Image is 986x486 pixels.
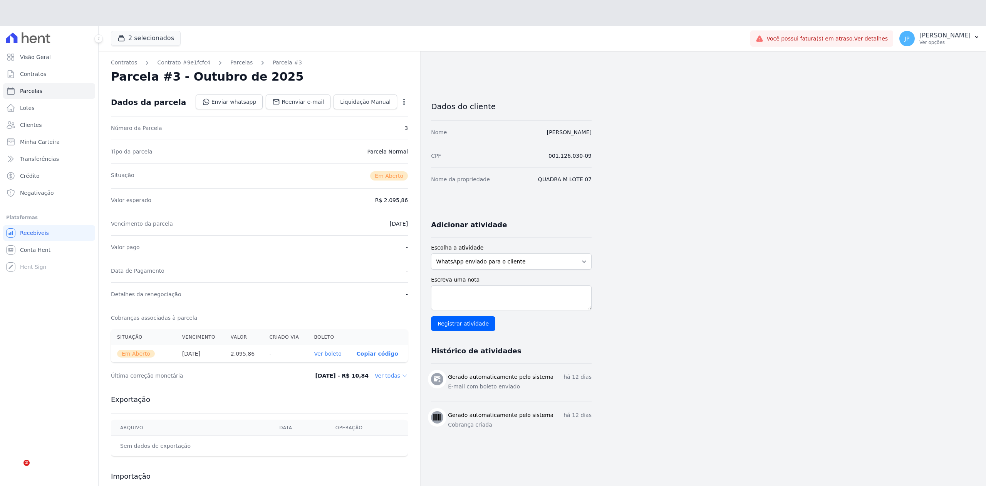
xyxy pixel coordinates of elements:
span: 2 [23,460,30,466]
a: [PERSON_NAME] [547,129,592,135]
dt: Situação [111,171,134,181]
a: Liquidação Manual [334,94,397,109]
a: Negativação [3,185,95,201]
a: Recebíveis [3,225,95,241]
iframe: Intercom live chat [8,460,26,478]
dt: Valor pago [111,243,140,251]
span: Minha Carteira [20,138,60,146]
dd: [DATE] [390,220,408,228]
a: Crédito [3,168,95,184]
dd: Parcela Normal [367,148,408,155]
a: Minha Carteira [3,134,95,150]
a: Enviar whatsapp [196,94,263,109]
h3: Dados do cliente [431,102,592,111]
span: Clientes [20,121,42,129]
th: Situação [111,329,176,345]
span: Em Aberto [370,171,408,181]
dd: - [406,243,408,251]
span: Conta Hent [20,246,50,254]
span: Contratos [20,70,46,78]
span: Em Aberto [117,350,155,358]
input: Registrar atividade [431,316,495,331]
th: Data [270,420,326,436]
th: Operação [326,420,408,436]
a: Parcela #3 [273,59,302,67]
span: Negativação [20,189,54,197]
span: Recebíveis [20,229,49,237]
label: Escreva uma nota [431,276,592,284]
a: Parcelas [230,59,253,67]
dt: Cobranças associadas à parcela [111,314,197,322]
th: 2.095,86 [225,345,263,363]
h3: Importação [111,472,408,481]
dt: Número da Parcela [111,124,162,132]
a: Contratos [111,59,137,67]
th: Vencimento [176,329,225,345]
span: Visão Geral [20,53,51,61]
span: Reenviar e-mail [282,98,324,106]
p: há 12 dias [563,411,592,419]
p: Cobrança criada [448,421,592,429]
h3: Adicionar atividade [431,220,507,229]
dd: [DATE] - R$ 10,84 [315,372,369,380]
h3: Exportação [111,395,408,404]
a: Contratos [3,66,95,82]
label: Escolha a atividade [431,244,592,252]
span: Liquidação Manual [340,98,391,106]
dt: CPF [431,152,441,160]
div: Plataformas [6,213,92,222]
span: Crédito [20,172,40,180]
a: Ver boleto [314,351,341,357]
h3: Gerado automaticamente pelo sistema [448,411,553,419]
dt: Valor esperado [111,196,151,204]
dd: 3 [404,124,408,132]
button: 2 selecionados [111,31,181,46]
h3: Histórico de atividades [431,346,521,356]
dt: Nome da propriedade [431,175,490,183]
a: Lotes [3,100,95,116]
td: Sem dados de exportação [111,436,270,456]
th: Criado via [263,329,308,345]
p: Ver opções [919,39,971,46]
nav: Breadcrumb [111,59,408,67]
button: JP [PERSON_NAME] Ver opções [893,28,986,49]
dt: Detalhes da renegociação [111,290,181,298]
h2: Parcela #3 - Outubro de 2025 [111,70,304,84]
a: Conta Hent [3,242,95,258]
dt: Data de Pagamento [111,267,164,275]
dd: Ver todas [375,372,408,380]
button: Copiar código [357,351,398,357]
span: Você possui fatura(s) em atraso. [766,35,888,43]
dd: R$ 2.095,86 [375,196,408,204]
span: JP [905,36,910,41]
th: [DATE] [176,345,225,363]
dd: - [406,290,408,298]
a: Ver detalhes [854,35,888,42]
th: Valor [225,329,263,345]
span: Lotes [20,104,35,112]
p: [PERSON_NAME] [919,32,971,39]
dd: - [406,267,408,275]
th: Boleto [308,329,350,345]
a: Reenviar e-mail [266,94,330,109]
dt: Nome [431,128,447,136]
p: há 12 dias [563,373,592,381]
a: Parcelas [3,83,95,99]
dt: Última correção monetária [111,372,287,380]
span: Transferências [20,155,59,163]
dt: Vencimento da parcela [111,220,173,228]
dt: Tipo da parcela [111,148,153,155]
a: Clientes [3,117,95,133]
dd: 001.126.030-09 [548,152,592,160]
p: E-mail com boleto enviado [448,383,592,391]
a: Visão Geral [3,49,95,65]
h3: Gerado automaticamente pelo sistema [448,373,553,381]
th: - [263,345,308,363]
span: Parcelas [20,87,42,95]
dd: QUADRA M LOTE 07 [538,175,592,183]
th: Arquivo [111,420,270,436]
a: Contrato #9e1fcfc4 [157,59,210,67]
div: Dados da parcela [111,98,186,107]
a: Transferências [3,151,95,167]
